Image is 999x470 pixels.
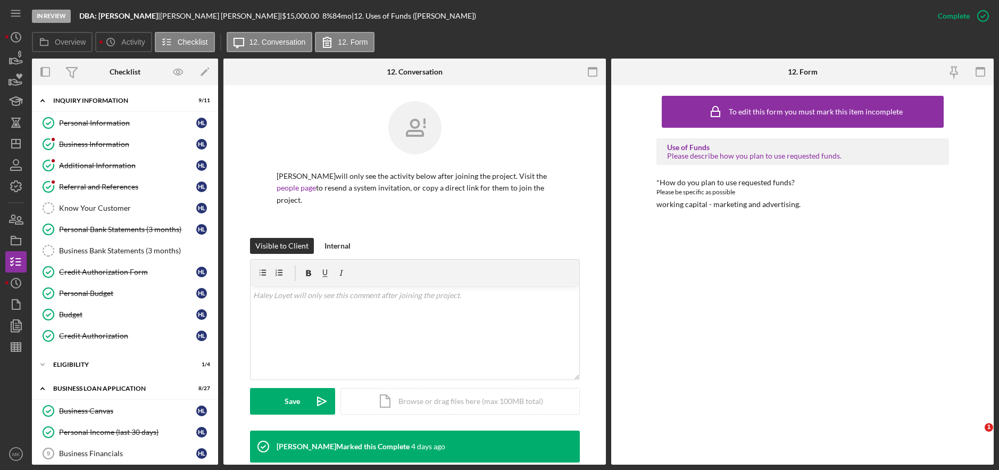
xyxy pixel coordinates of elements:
[178,38,208,46] label: Checklist
[59,183,196,191] div: Referral and References
[110,68,140,76] div: Checklist
[59,140,196,149] div: Business Information
[352,12,476,20] div: | 12. Uses of Funds ([PERSON_NAME])
[59,310,196,319] div: Budget
[196,427,207,438] div: H L
[37,240,213,261] a: Business Bank Statements (3 months)
[53,97,184,104] div: INQUIRY INFORMATION
[191,361,210,368] div: 1 / 4
[191,385,210,392] div: 8 / 27
[196,203,207,213] div: H L
[963,423,988,449] iframe: Intercom live chat
[37,325,213,347] a: Credit AuthorizationHL
[53,361,184,368] div: ELIGIBILITY
[227,32,313,52] button: 12. Conversation
[285,388,300,415] div: Save
[196,309,207,320] div: H L
[59,449,196,458] div: Business Financials
[196,224,207,235] div: H L
[277,183,316,192] a: people page
[324,238,351,254] div: Internal
[250,238,314,254] button: Visible to Client
[37,197,213,219] a: Know Your CustomerHL
[196,182,207,192] div: H L
[249,38,306,46] label: 12. Conversation
[79,12,160,20] div: |
[155,32,215,52] button: Checklist
[667,143,938,152] div: Use of Funds
[37,134,213,155] a: Business InformationHL
[37,443,213,464] a: 9Business FinancialsHL
[985,423,993,432] span: 1
[59,407,196,415] div: Business Canvas
[32,32,93,52] button: Overview
[277,442,410,451] div: [PERSON_NAME] Marked this Complete
[387,68,443,76] div: 12. Conversation
[196,448,207,459] div: H L
[255,238,309,254] div: Visible to Client
[37,261,213,283] a: Credit Authorization FormHL
[12,451,20,457] text: MK
[59,246,212,255] div: Business Bank Statements (3 months)
[37,176,213,197] a: Referral and ReferencesHL
[79,11,158,20] b: DBA: [PERSON_NAME]
[196,267,207,277] div: H L
[938,5,970,27] div: Complete
[656,178,949,187] div: *How do you plan to use requested funds?
[37,112,213,134] a: Personal InformationHL
[59,225,196,234] div: Personal Bank Statements (3 months)
[37,400,213,422] a: Business CanvasHL
[5,443,27,465] button: MK
[37,155,213,176] a: Additional InformationHL
[196,160,207,171] div: H L
[160,12,282,20] div: [PERSON_NAME] [PERSON_NAME] |
[196,139,207,150] div: H L
[196,288,207,299] div: H L
[338,38,368,46] label: 12. Form
[37,304,213,325] a: BudgetHL
[788,68,818,76] div: 12. Form
[191,97,210,104] div: 9 / 11
[37,422,213,443] a: Personal Income (last 30 days)HL
[37,219,213,240] a: Personal Bank Statements (3 months)HL
[322,12,332,20] div: 8 %
[95,32,152,52] button: Activity
[729,108,903,116] div: To edit this form you must mark this item incomplete
[282,12,322,20] div: $15,000.00
[59,204,196,212] div: Know Your Customer
[53,385,184,392] div: BUSINESS LOAN APPLICATION
[250,388,335,415] button: Save
[927,5,994,27] button: Complete
[121,38,145,46] label: Activity
[656,187,949,197] div: Please be specific as possible
[196,331,207,341] div: H L
[315,32,374,52] button: 12. Form
[59,428,196,436] div: Personal Income (last 30 days)
[332,12,352,20] div: 84 mo
[667,152,938,160] div: Please describe how you plan to use requested funds.
[319,238,356,254] button: Internal
[196,406,207,416] div: H L
[47,450,50,457] tspan: 9
[59,268,196,276] div: Credit Authorization Form
[196,118,207,128] div: H L
[411,442,445,451] time: 2025-08-21 15:59
[55,38,86,46] label: Overview
[59,119,196,127] div: Personal Information
[59,161,196,170] div: Additional Information
[277,170,553,206] p: [PERSON_NAME] will only see the activity below after joining the project. Visit the to resend a s...
[59,332,196,340] div: Credit Authorization
[59,289,196,298] div: Personal Budget
[656,200,801,209] div: working capital - marketing and advertising.
[37,283,213,304] a: Personal BudgetHL
[32,10,71,23] div: In Review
